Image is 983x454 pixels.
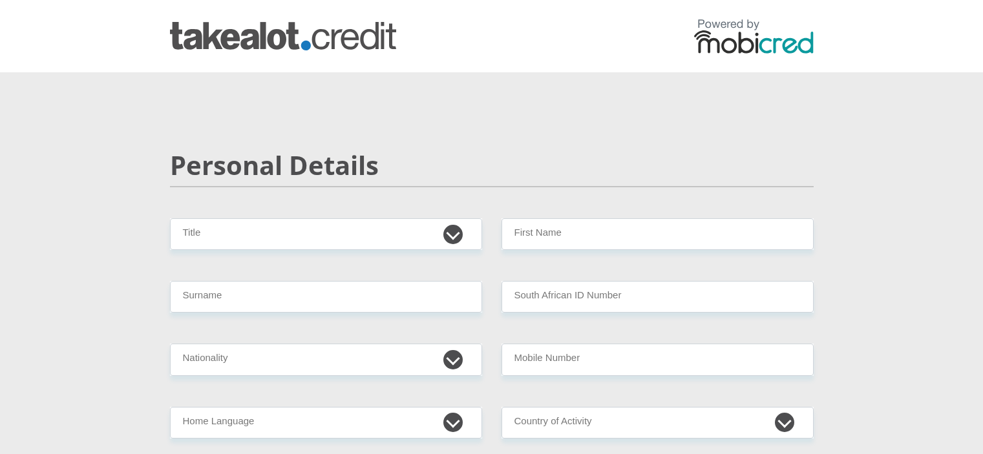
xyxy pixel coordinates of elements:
[170,22,396,50] img: takealot_credit logo
[502,218,814,250] input: First Name
[502,344,814,375] input: Contact Number
[170,281,482,313] input: Surname
[694,19,814,54] img: powered by mobicred logo
[502,281,814,313] input: ID Number
[170,150,814,181] h2: Personal Details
